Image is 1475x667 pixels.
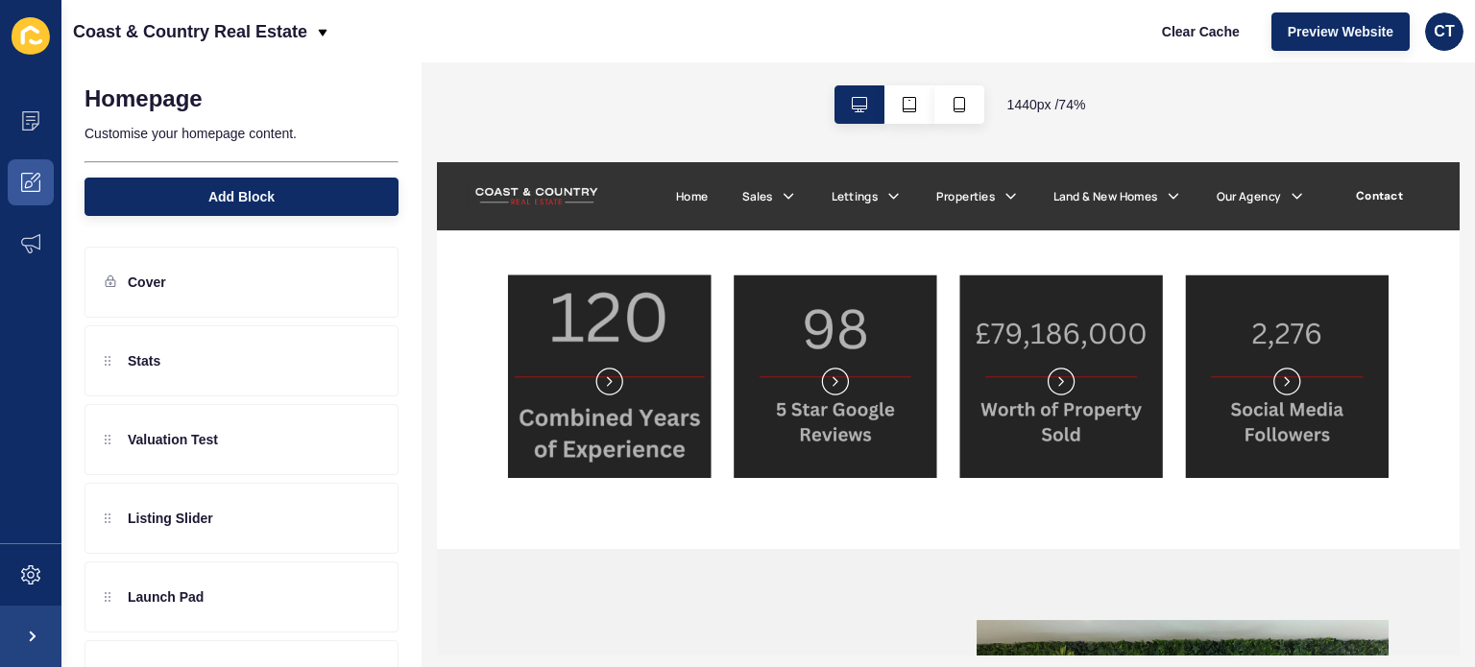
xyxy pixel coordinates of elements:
[38,19,230,73] img: Company logo
[85,178,399,216] button: Add Block
[85,85,203,112] h1: Homepage
[1205,23,1344,69] a: Contact
[128,430,218,449] p: Valuation Test
[85,112,399,155] p: Customise your homepage content.
[1146,12,1256,51] button: Clear Cache
[128,587,204,607] p: Launch Pad
[1271,12,1410,51] button: Preview Website
[1012,153,1287,427] img: Launchpad card image
[834,35,975,58] a: Land & New Homes
[128,351,160,370] p: Stats
[73,8,307,56] p: Coast & Country Real Estate
[1434,22,1454,41] span: CT
[1288,22,1393,41] span: Preview Website
[61,118,405,462] img: Launchpad card image
[1162,22,1240,41] span: Clear Cache
[707,153,981,427] img: Launchpad card image
[128,273,166,292] p: Cover
[128,509,213,528] p: Listing Slider
[208,187,275,206] span: Add Block
[533,35,596,58] a: Lettings
[324,35,368,58] a: Home
[414,35,455,58] a: Sales
[675,35,755,58] a: Properties
[1007,95,1086,114] span: 1440 px / 74 %
[401,153,676,427] img: Launchpad card image
[1053,35,1141,58] a: Our Agency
